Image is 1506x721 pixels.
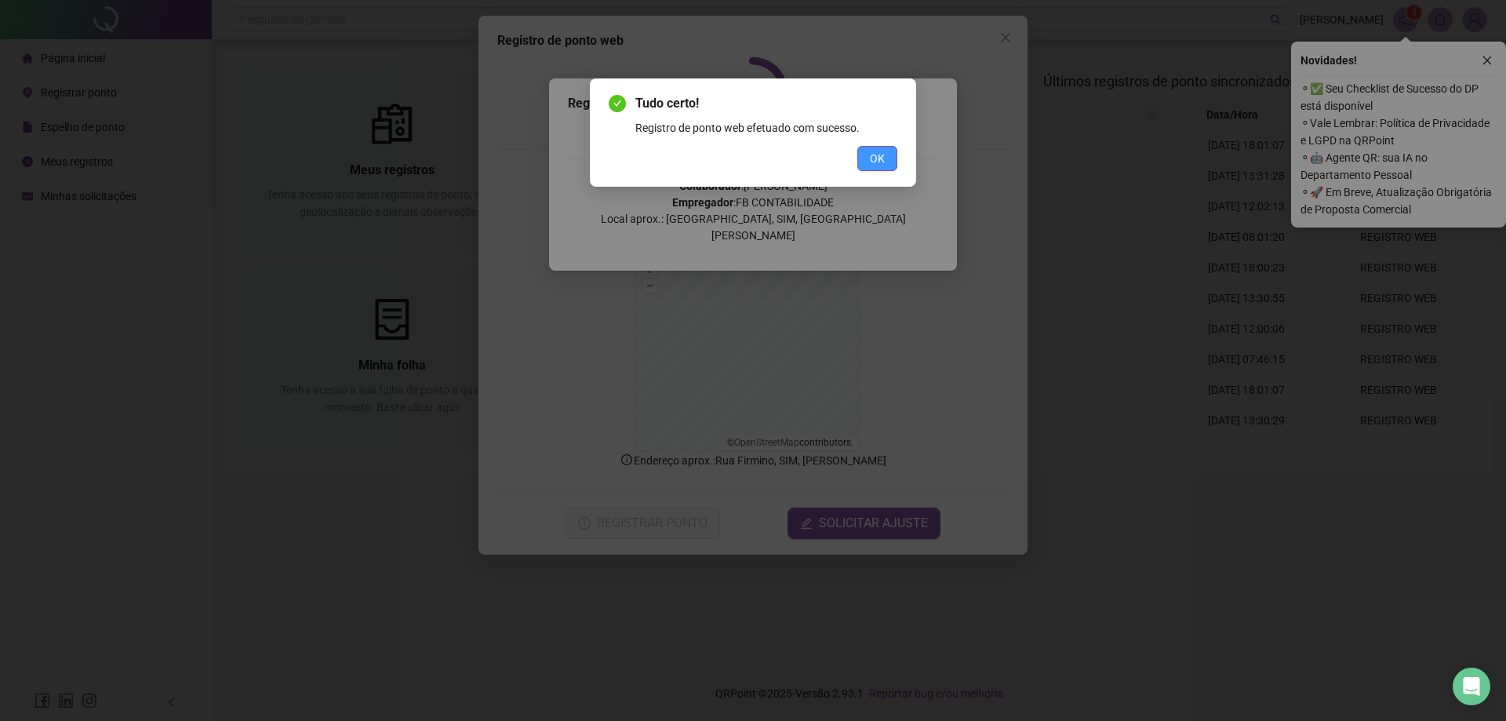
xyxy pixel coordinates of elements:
span: check-circle [609,95,626,112]
div: Registro de ponto web efetuado com sucesso. [635,119,897,137]
span: Tudo certo! [635,94,897,113]
button: OK [857,146,897,171]
div: Open Intercom Messenger [1453,668,1490,705]
span: OK [870,150,885,167]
